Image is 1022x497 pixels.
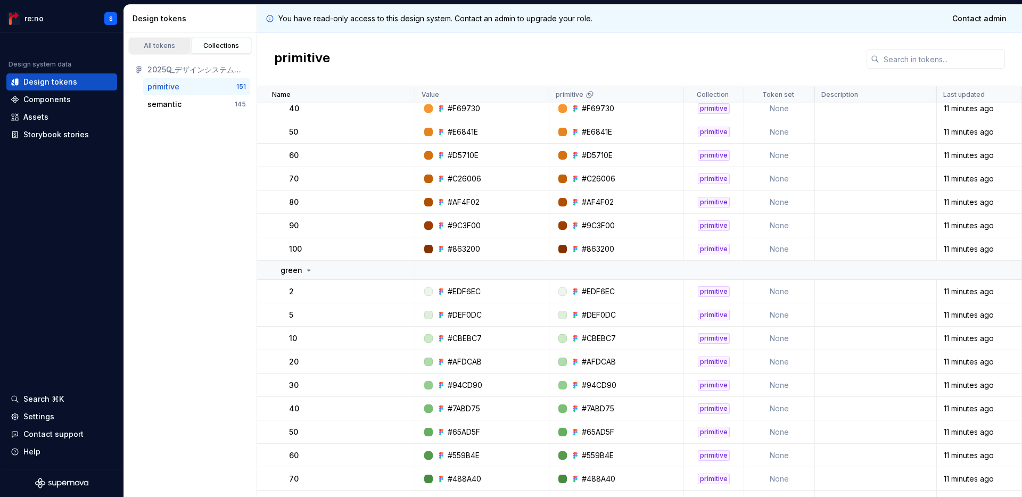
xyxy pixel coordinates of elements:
span: Contact admin [952,13,1007,24]
p: primitive [556,90,583,99]
div: #DEF0DC [448,310,482,320]
div: primitive [698,103,730,114]
div: primitive [698,286,730,297]
div: primitive [698,380,730,391]
p: 60 [289,450,299,461]
div: Assets [23,112,48,122]
div: #EDF6EC [448,286,481,297]
div: primitive [698,127,730,137]
div: primitive [698,333,730,344]
div: #488A40 [448,474,481,484]
p: 5 [289,310,293,320]
div: primitive [698,427,730,437]
div: primitive [147,81,179,92]
div: #863200 [582,244,614,254]
div: Design tokens [133,13,252,24]
div: #94CD90 [448,380,482,391]
div: 11 minutes ago [937,150,1021,161]
p: 80 [289,197,299,208]
td: None [744,167,815,190]
div: #559B4E [448,450,480,461]
div: #F69730 [582,103,614,114]
div: #65AD5F [448,427,480,437]
div: #D5710E [582,150,613,161]
img: 4ec385d3-6378-425b-8b33-6545918efdc5.png [7,12,20,25]
p: 70 [289,474,299,484]
p: 2 [289,286,294,297]
div: #65AD5F [582,427,614,437]
p: 40 [289,403,299,414]
div: primitive [698,173,730,184]
div: Search ⌘K [23,394,64,404]
button: Help [6,443,117,460]
p: 30 [289,380,299,391]
p: 100 [289,244,302,254]
div: #E6841E [448,127,478,137]
a: Settings [6,408,117,425]
p: 90 [289,220,299,231]
input: Search in tokens... [879,49,1005,69]
p: 40 [289,103,299,114]
h2: primitive [274,49,330,69]
p: Name [272,90,291,99]
div: Contact support [23,429,84,440]
div: Components [23,94,71,105]
td: None [744,120,815,144]
td: None [744,397,815,420]
div: #C26006 [448,173,481,184]
div: #488A40 [582,474,615,484]
div: 11 minutes ago [937,380,1021,391]
td: None [744,467,815,491]
td: None [744,214,815,237]
div: semantic [147,99,182,110]
div: S [109,14,113,23]
div: Help [23,446,40,457]
div: #AF4F02 [582,197,614,208]
div: 11 minutes ago [937,286,1021,297]
div: #559B4E [582,450,614,461]
div: primitive [698,450,730,461]
div: 11 minutes ago [937,474,1021,484]
div: #CBEBC7 [582,333,616,344]
div: primitive [698,403,730,414]
div: 11 minutes ago [937,310,1021,320]
button: Contact support [6,426,117,443]
a: Components [6,91,117,108]
div: primitive [698,474,730,484]
div: #9C3F00 [582,220,615,231]
button: semantic145 [143,96,250,113]
td: None [744,327,815,350]
div: primitive [698,220,730,231]
div: primitive [698,357,730,367]
a: Contact admin [945,9,1013,28]
div: 145 [235,100,246,109]
button: Search ⌘K [6,391,117,408]
td: None [744,350,815,374]
div: re:no [24,13,44,24]
p: Last updated [943,90,985,99]
div: primitive [698,244,730,254]
div: Storybook stories [23,129,89,140]
p: 10 [289,333,297,344]
div: #E6841E [582,127,612,137]
td: None [744,237,815,261]
p: Description [821,90,858,99]
button: primitive151 [143,78,250,95]
div: 11 minutes ago [937,173,1021,184]
div: #AFDCAB [582,357,616,367]
a: Storybook stories [6,126,117,143]
div: #7ABD75 [582,403,614,414]
div: #DEF0DC [582,310,616,320]
p: You have read-only access to this design system. Contact an admin to upgrade your role. [278,13,592,24]
a: Assets [6,109,117,126]
p: 50 [289,127,298,137]
div: Collections [195,42,248,50]
div: 11 minutes ago [937,127,1021,137]
div: #863200 [448,244,480,254]
td: None [744,374,815,397]
p: 50 [289,427,298,437]
p: Collection [697,90,729,99]
td: None [744,190,815,214]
